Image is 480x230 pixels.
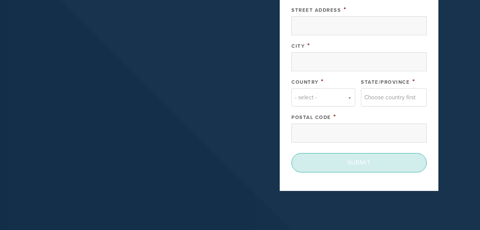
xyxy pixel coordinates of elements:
label: Street Address [291,7,341,13]
span: This field is required. [412,77,415,86]
span: This field is required. [344,5,347,14]
label: State/Province [361,79,410,85]
label: City [291,43,305,49]
span: This field is required. [321,77,324,86]
input: Submit [291,153,427,172]
span: - select - [295,92,317,102]
span: This field is required. [307,41,310,50]
a: - select - [291,88,355,106]
span: This field is required. [333,113,336,121]
a: Choose country first [361,88,427,106]
span: Choose country first [364,92,416,102]
label: Country [291,79,319,85]
label: Postal Code [291,114,331,120]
